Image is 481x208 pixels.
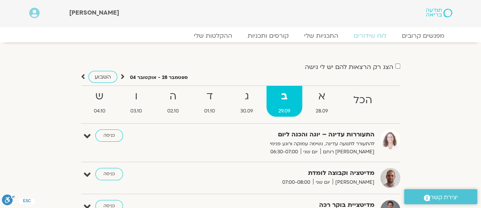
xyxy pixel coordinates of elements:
a: הכל [341,86,384,117]
a: ד01.10 [192,86,227,117]
strong: מדיטציה וקבוצה לומדת [186,168,374,178]
a: כניסה [95,129,123,142]
a: ה02.10 [155,86,191,117]
a: ג30.09 [228,86,265,117]
a: ההקלטות שלי [186,32,240,40]
nav: Menu [29,32,452,40]
span: 29.09 [266,107,302,115]
span: [PERSON_NAME] [333,178,374,186]
a: השבוע [88,71,117,83]
span: [PERSON_NAME] [69,8,119,17]
p: ספטמבר 28 - אוקטובר 04 [130,74,188,82]
strong: ד [192,88,227,105]
span: 07:00-08:00 [280,178,313,186]
span: 06:30-07:00 [268,148,301,156]
a: לוח שידורים [346,32,394,40]
a: התכניות שלי [296,32,346,40]
span: 04.10 [82,107,117,115]
strong: הכל [341,92,384,109]
span: 28.09 [304,107,340,115]
a: ב29.09 [266,86,302,117]
a: קורסים ותכניות [240,32,296,40]
span: יום שני [313,178,333,186]
label: הצג רק הרצאות להם יש לי גישה [305,64,393,70]
strong: התעוררות עדינה – יוגה והכנה ליום [186,129,374,140]
a: יצירת קשר [404,189,477,204]
span: 02.10 [155,107,191,115]
a: א28.09 [304,86,340,117]
span: 30.09 [228,107,265,115]
p: להתעורר לתנועה עדינה, נשימה עמוקה ורוגע פנימי [186,140,374,148]
strong: ה [155,88,191,105]
a: מפגשים קרובים [394,32,452,40]
span: יום שני [301,148,320,156]
span: 01.10 [192,107,227,115]
span: 03.10 [118,107,154,115]
strong: ג [228,88,265,105]
strong: ו [118,88,154,105]
span: יצירת קשר [430,192,458,203]
strong: ב [266,88,302,105]
strong: ש [82,88,117,105]
a: ו03.10 [118,86,154,117]
strong: א [304,88,340,105]
span: השבוע [95,73,111,81]
span: [PERSON_NAME] רוחם [320,148,374,156]
a: כניסה [95,168,123,180]
a: ש04.10 [82,86,117,117]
